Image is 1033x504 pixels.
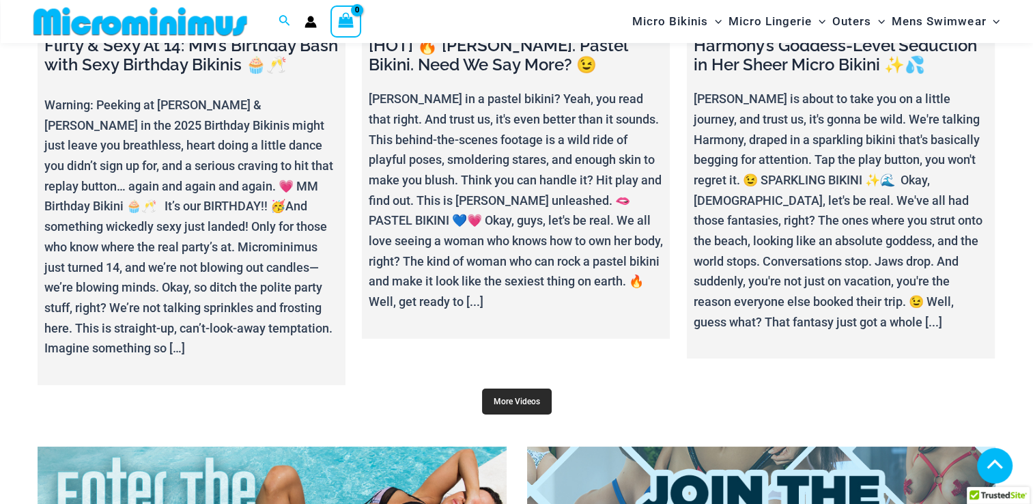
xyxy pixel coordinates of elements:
[28,6,253,37] img: MM SHOP LOGO FLAT
[632,4,708,39] span: Micro Bikinis
[725,4,829,39] a: Micro LingerieMenu ToggleMenu Toggle
[627,2,1006,41] nav: Site Navigation
[629,4,725,39] a: Micro BikinisMenu ToggleMenu Toggle
[369,89,663,312] p: [PERSON_NAME] in a pastel bikini? Yeah, you read that right. And trust us, it's even better than ...
[986,4,1000,39] span: Menu Toggle
[694,36,988,76] h4: Harmony’s Goddess-Level Seduction in Her Sheer Micro Bikini ✨💦
[694,89,988,332] p: [PERSON_NAME] is about to take you on a little journey, and trust us, it's gonna be wild. We're t...
[829,4,888,39] a: OutersMenu ToggleMenu Toggle
[305,16,317,28] a: Account icon link
[369,36,663,76] h4: [HOT] 🔥 [PERSON_NAME]. Pastel Bikini. Need We Say More? 😉
[888,4,1003,39] a: Mens SwimwearMenu ToggleMenu Toggle
[892,4,986,39] span: Mens Swimwear
[44,36,339,76] h4: Flirty & Sexy At 14: MM’s Birthday Bash with Sexy Birthday Bikinis 🧁🥂
[279,13,291,30] a: Search icon link
[330,5,362,37] a: View Shopping Cart, empty
[871,4,885,39] span: Menu Toggle
[44,95,339,359] p: Warning: Peeking at [PERSON_NAME] & [PERSON_NAME] in the 2025 Birthday Bikinis might just leave y...
[482,389,552,415] a: More Videos
[832,4,871,39] span: Outers
[708,4,722,39] span: Menu Toggle
[812,4,825,39] span: Menu Toggle
[728,4,812,39] span: Micro Lingerie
